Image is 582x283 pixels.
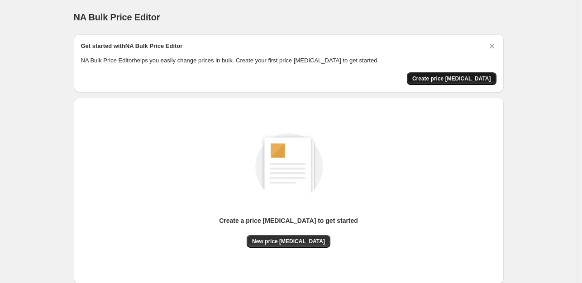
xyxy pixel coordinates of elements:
[219,216,358,225] p: Create a price [MEDICAL_DATA] to get started
[407,72,496,85] button: Create price change job
[81,56,496,65] p: NA Bulk Price Editor helps you easily change prices in bulk. Create your first price [MEDICAL_DAT...
[412,75,491,82] span: Create price [MEDICAL_DATA]
[81,42,183,51] h2: Get started with NA Bulk Price Editor
[487,42,496,51] button: Dismiss card
[74,12,160,22] span: NA Bulk Price Editor
[247,235,330,248] button: New price [MEDICAL_DATA]
[252,238,325,245] span: New price [MEDICAL_DATA]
